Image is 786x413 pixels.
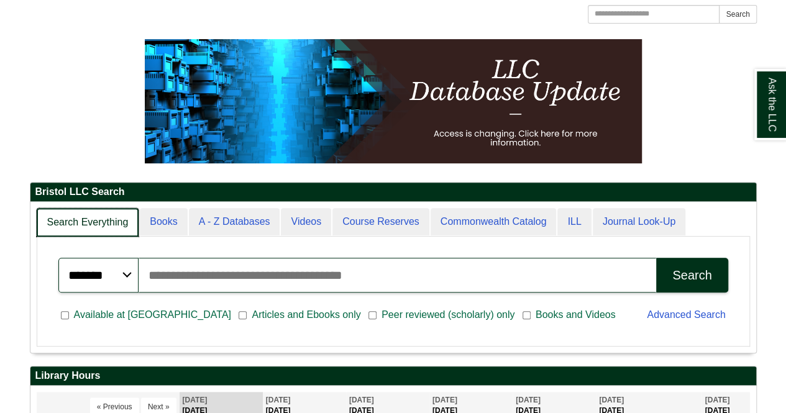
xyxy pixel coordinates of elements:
input: Books and Videos [523,310,531,321]
span: [DATE] [432,396,457,404]
a: ILL [557,208,591,236]
span: [DATE] [516,396,541,404]
a: Books [140,208,187,236]
span: [DATE] [266,396,291,404]
span: [DATE] [705,396,729,404]
a: Search Everything [37,208,139,237]
img: HTML tutorial [145,39,642,163]
a: Commonwealth Catalog [431,208,557,236]
h2: Library Hours [30,366,756,386]
a: Videos [281,208,331,236]
span: Books and Videos [531,307,621,322]
h2: Bristol LLC Search [30,183,756,202]
span: Available at [GEOGRAPHIC_DATA] [69,307,236,322]
button: Search [719,5,756,24]
span: Peer reviewed (scholarly) only [377,307,519,322]
a: Advanced Search [647,309,725,320]
button: Search [656,258,728,293]
a: A - Z Databases [189,208,280,236]
a: Course Reserves [332,208,429,236]
span: [DATE] [183,396,208,404]
div: Search [672,268,711,283]
span: [DATE] [599,396,624,404]
span: Articles and Ebooks only [247,307,365,322]
a: Journal Look-Up [593,208,685,236]
input: Articles and Ebooks only [239,310,247,321]
span: [DATE] [349,396,374,404]
input: Peer reviewed (scholarly) only [368,310,377,321]
input: Available at [GEOGRAPHIC_DATA] [61,310,69,321]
